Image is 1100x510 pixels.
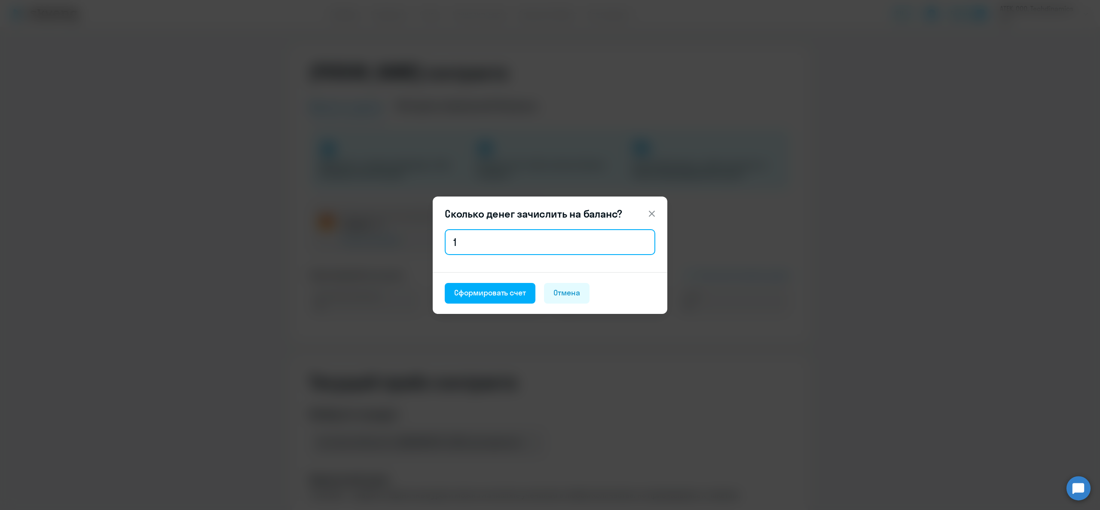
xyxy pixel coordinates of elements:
button: Сформировать счет [445,283,535,304]
div: Отмена [553,287,580,298]
input: 1 000 000 000 ₽ [445,229,655,255]
button: Отмена [544,283,590,304]
div: Сформировать счет [454,287,526,298]
header: Сколько денег зачислить на баланс? [433,207,667,221]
